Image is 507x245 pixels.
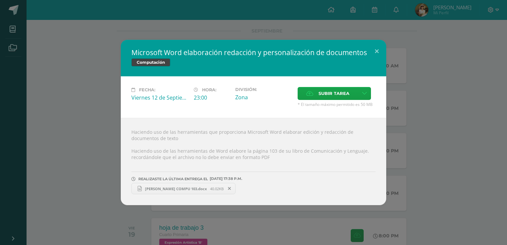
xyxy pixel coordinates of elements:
[210,186,224,191] span: 40.02KB
[131,48,376,57] h2: Microsoft Word elaboración redacción y personalización de documentos
[131,94,188,101] div: Viernes 12 de Septiembre
[139,87,155,92] span: Fecha:
[235,94,292,101] div: Zona
[131,58,170,66] span: Computación
[319,87,349,100] span: Subir tarea
[202,87,216,92] span: Hora:
[131,183,236,194] a: [PERSON_NAME] COMPU 103.docx 40.02KB
[142,186,210,191] span: [PERSON_NAME] COMPU 103.docx
[121,118,386,205] div: Haciendo uso de las herramientas que proporciona Microsoft Word elaborar edición y redacción de d...
[224,185,235,192] span: Remover entrega
[235,87,292,92] label: División:
[194,94,230,101] div: 23:00
[367,40,386,62] button: Close (Esc)
[298,102,376,107] span: * El tamaño máximo permitido es 50 MB
[138,177,208,181] span: REALIZASTE LA ÚLTIMA ENTREGA EL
